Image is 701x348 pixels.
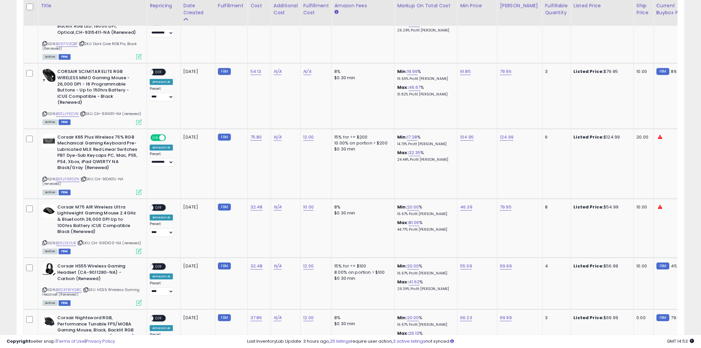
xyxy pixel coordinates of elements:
[218,262,231,269] small: FBM
[397,157,452,162] p: 24.44% Profit [PERSON_NAME]
[184,315,210,321] div: [DATE]
[334,263,389,269] div: 15% for <= $100
[460,263,472,269] a: 55.09
[59,249,71,254] span: FBM
[657,262,670,269] small: FBM
[397,85,452,97] div: %
[153,316,164,321] span: OFF
[42,249,58,254] span: All listings currently available for purchase on Amazon
[334,9,338,15] small: Amazon Fees.
[397,150,452,162] div: %
[407,68,418,75] a: 19.99
[574,68,604,75] b: Listed Price:
[274,2,298,16] div: Additional Cost
[500,68,512,75] a: 79.95
[667,338,694,344] span: 2025-08-13 14:53 GMT
[250,204,263,210] a: 32.48
[500,263,512,269] a: 69.99
[59,190,71,195] span: FBM
[274,68,282,75] a: N/A
[397,204,452,216] div: %
[407,315,419,321] a: 20.00
[671,68,683,75] span: 89.95
[184,204,210,210] div: [DATE]
[460,2,494,9] div: Min Price
[500,2,539,9] div: [PERSON_NAME]
[460,68,471,75] a: 61.85
[397,21,452,33] div: %
[574,134,604,140] b: Listed Price:
[150,152,176,167] div: Preset:
[57,315,138,341] b: Corsair Nightsword RGB, Performance Tunable FPS/MOBA Gaming Mouse, Black, Backlit RGB LED, 18000 ...
[397,279,409,285] b: Max:
[56,176,80,182] a: B0FJF6RDZN
[59,119,71,125] span: FBM
[545,315,566,321] div: 3
[397,149,409,156] b: Max:
[42,315,56,328] img: 41puSbyNS7L._SL40_.jpg
[330,338,351,344] a: 25 listings
[334,140,389,146] div: 10.00% on portion > $200
[7,338,115,345] div: seller snap | |
[574,263,604,269] b: Listed Price:
[303,2,329,16] div: Fulfillment Cost
[250,134,262,141] a: 75.80
[42,190,58,195] span: All listings currently available for purchase on Amazon
[80,111,141,116] span: | SKU: CH-9314311-NA (renewed)
[42,54,58,60] span: All listings currently available for purchase on Amazon
[56,287,82,293] a: B0C4FWYG8C
[7,338,31,344] strong: Copyright
[42,119,58,125] span: All listings currently available for purchase on Amazon
[42,5,142,59] div: ASIN:
[500,134,513,141] a: 124.99
[657,314,670,321] small: FBM
[250,68,261,75] a: 54.13
[334,321,389,327] div: $0.30 min
[150,273,173,279] div: Amazon AI
[42,204,142,253] div: ASIN:
[637,315,649,321] div: 0.00
[42,176,123,186] span: | SKU: CH-91D401L-NA (renewed)
[397,20,409,27] b: Max:
[184,263,210,269] div: [DATE]
[545,263,566,269] div: 4
[397,2,455,9] div: Markup on Total Cost
[42,263,56,276] img: 41y2fLcE5pL._SL40_.jpg
[334,2,392,9] div: Amazon Fees
[42,41,137,51] span: | SKU: Dark Core RGB Pro, Black (Renewed)
[303,68,311,75] a: N/A
[407,204,419,210] a: 20.00
[657,2,691,16] div: Current Buybox Price
[57,263,138,283] b: Corsair HS55 Wireless Gaming Headset (CA-9011280-NA) - Carbon (Renewed)
[397,134,452,146] div: %
[218,68,231,75] small: FBM
[460,204,472,210] a: 46.39
[42,287,140,297] span: | SKU: HS55 Wireless Gaming Headset (Renewed)
[334,69,389,75] div: 8%
[42,300,58,306] span: All listings currently available for purchase on Amazon
[397,142,452,146] p: 14.73% Profit [PERSON_NAME]
[637,134,649,140] div: 20.00
[56,41,78,47] a: B0971VZQBT
[393,338,426,344] a: 3 active listings
[42,263,142,305] div: ASIN:
[460,134,474,141] a: 104.95
[574,315,604,321] b: Listed Price:
[56,111,79,117] a: B0FJJY5CVN
[397,69,452,81] div: %
[397,219,409,226] b: Max:
[151,135,159,140] span: ON
[637,2,651,16] div: Ship Price
[334,315,389,321] div: 8%
[574,204,604,210] b: Listed Price:
[57,69,138,107] b: CORSAIR SCIMITAR ELITE RGB WIRELESS MMO Gaming Mouse - 26,000 DPI - 16 Programmable Buttons - Up ...
[150,79,173,85] div: Amazon AI
[59,54,71,60] span: FBM
[42,134,142,194] div: ASIN:
[77,240,141,246] span: | SKU: CH-931D100-NA (renewed)
[250,315,262,321] a: 37.89
[545,2,568,16] div: Fulfillable Quantity
[397,263,452,275] div: %
[500,204,512,210] a: 79.95
[574,2,631,9] div: Listed Price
